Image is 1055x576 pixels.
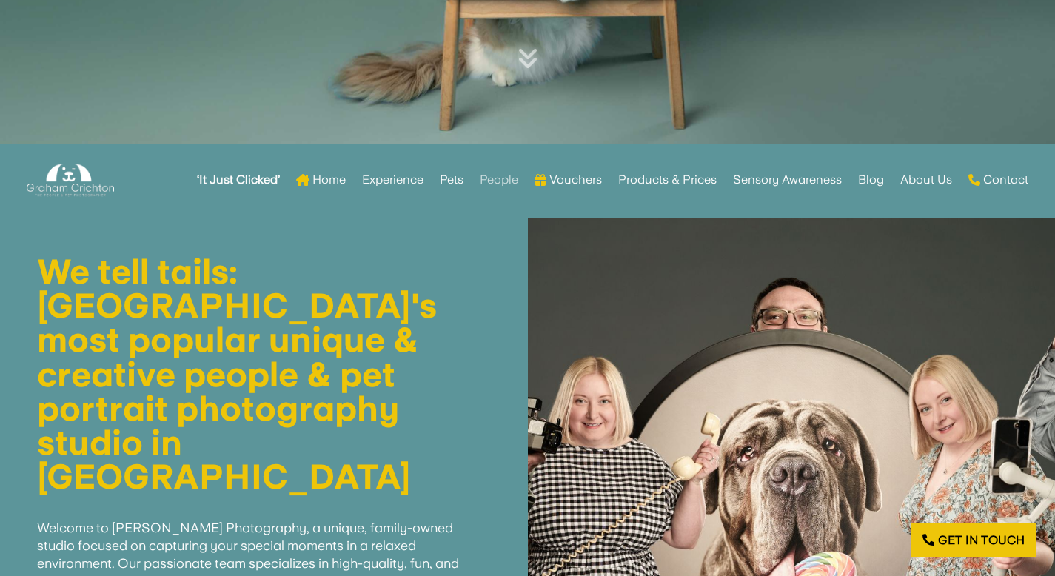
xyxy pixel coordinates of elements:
[911,523,1036,557] a: Get in touch
[362,151,423,209] a: Experience
[968,151,1028,209] a: Contact
[37,255,491,501] h1: We tell tails: [GEOGRAPHIC_DATA]'s most popular unique & creative people & pet portrait photograp...
[900,151,952,209] a: About Us
[733,151,842,209] a: Sensory Awareness
[197,175,280,185] strong: ‘It Just Clicked’
[618,151,717,209] a: Products & Prices
[197,151,280,209] a: ‘It Just Clicked’
[440,151,463,209] a: Pets
[858,151,884,209] a: Blog
[296,151,346,209] a: Home
[535,151,602,209] a: Vouchers
[480,151,518,209] a: People
[27,160,114,201] img: Graham Crichton Photography Logo - Graham Crichton - Belfast Family & Pet Photography Studio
